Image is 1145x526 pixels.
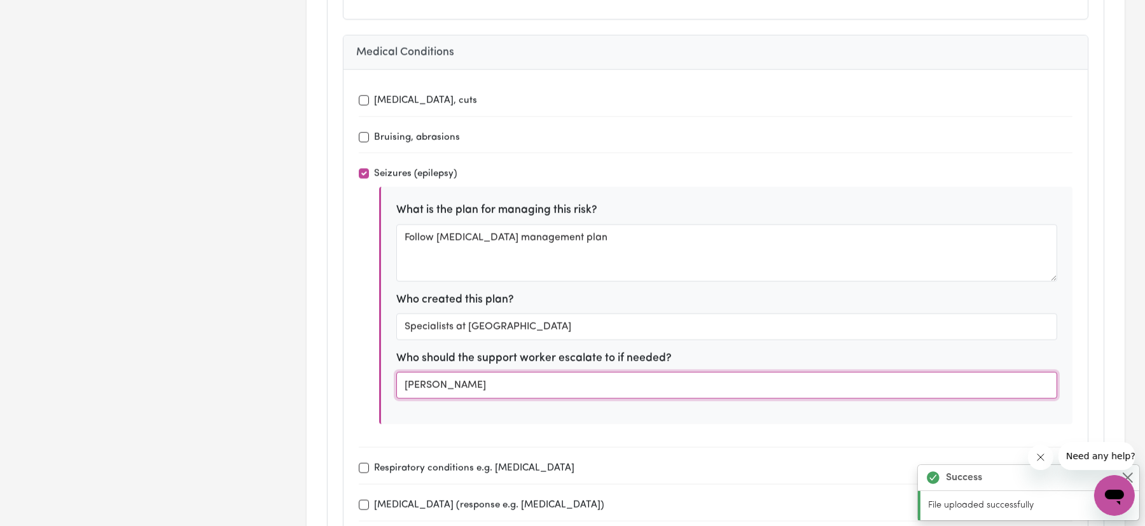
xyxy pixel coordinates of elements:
[928,499,1132,513] p: File uploaded successfully
[396,225,1057,282] textarea: Follow [MEDICAL_DATA] management plan
[1028,445,1053,470] iframe: Close message
[374,462,574,476] label: Respiratory conditions e.g. [MEDICAL_DATA]
[1094,475,1135,516] iframe: Button to launch messaging window
[356,46,1075,59] h4: Medical Conditions
[1120,470,1135,485] button: Close
[374,167,457,182] label: Seizures (epilepsy)
[946,470,982,485] strong: Success
[396,292,514,308] label: Who created this plan?
[8,9,77,19] span: Need any help?
[374,499,604,513] label: [MEDICAL_DATA] (response e.g. [MEDICAL_DATA])
[396,202,597,219] label: What is the plan for managing this risk?
[374,94,477,109] label: [MEDICAL_DATA], cuts
[374,131,460,146] label: Bruising, abrasions
[396,350,672,367] label: Who should the support worker escalate to if needed?
[1058,442,1135,470] iframe: Message from company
